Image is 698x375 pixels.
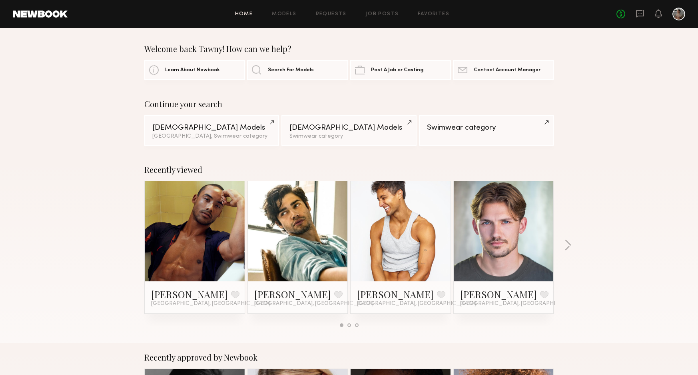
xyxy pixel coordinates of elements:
[235,12,253,17] a: Home
[474,68,540,73] span: Contact Account Manager
[366,12,399,17] a: Job Posts
[144,99,554,109] div: Continue your search
[144,44,554,54] div: Welcome back Tawny! How can we help?
[144,353,554,362] div: Recently approved by Newbook
[357,288,434,301] a: [PERSON_NAME]
[460,288,537,301] a: [PERSON_NAME]
[418,12,449,17] a: Favorites
[268,68,314,73] span: Search For Models
[152,134,271,139] div: [GEOGRAPHIC_DATA], Swimwear category
[151,288,228,301] a: [PERSON_NAME]
[247,60,348,80] a: Search For Models
[144,60,245,80] a: Learn About Newbook
[427,124,546,132] div: Swimwear category
[460,301,579,307] span: [GEOGRAPHIC_DATA], [GEOGRAPHIC_DATA]
[289,134,408,139] div: Swimwear category
[419,115,554,146] a: Swimwear category
[144,115,279,146] a: [DEMOGRAPHIC_DATA] Models[GEOGRAPHIC_DATA], Swimwear category
[254,288,331,301] a: [PERSON_NAME]
[144,165,554,174] div: Recently viewed
[316,12,347,17] a: Requests
[151,301,270,307] span: [GEOGRAPHIC_DATA], [GEOGRAPHIC_DATA]
[371,68,423,73] span: Post A Job or Casting
[453,60,554,80] a: Contact Account Manager
[281,115,416,146] a: [DEMOGRAPHIC_DATA] ModelsSwimwear category
[152,124,271,132] div: [DEMOGRAPHIC_DATA] Models
[272,12,296,17] a: Models
[165,68,220,73] span: Learn About Newbook
[357,301,476,307] span: [GEOGRAPHIC_DATA], [GEOGRAPHIC_DATA]
[289,124,408,132] div: [DEMOGRAPHIC_DATA] Models
[254,301,373,307] span: [GEOGRAPHIC_DATA], [GEOGRAPHIC_DATA]
[350,60,451,80] a: Post A Job or Casting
